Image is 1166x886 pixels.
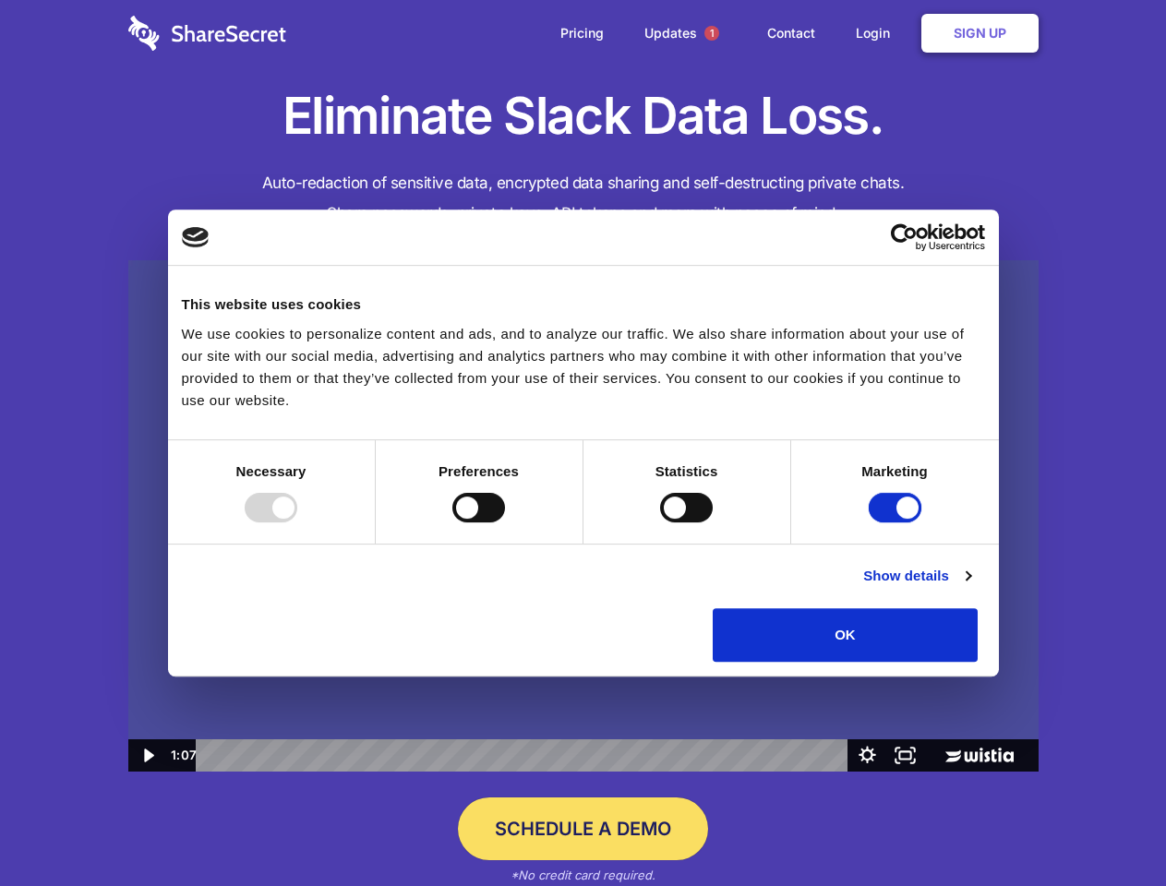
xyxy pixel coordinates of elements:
[886,739,924,772] button: Fullscreen
[182,227,210,247] img: logo
[128,83,1039,150] h1: Eliminate Slack Data Loss.
[128,168,1039,229] h4: Auto-redaction of sensitive data, encrypted data sharing and self-destructing private chats. Shar...
[863,565,970,587] a: Show details
[210,739,839,772] div: Playbar
[848,739,886,772] button: Show settings menu
[182,323,985,412] div: We use cookies to personalize content and ads, and to analyze our traffic. We also share informat...
[128,260,1039,772] img: Sharesecret
[921,14,1039,53] a: Sign Up
[861,463,928,479] strong: Marketing
[458,797,708,860] a: Schedule a Demo
[713,608,978,662] button: OK
[655,463,718,479] strong: Statistics
[128,16,286,51] img: logo-wordmark-white-trans-d4663122ce5f474addd5e946df7df03e33cb6a1c49d2221995e7729f52c070b2.svg
[924,739,1038,772] a: Wistia Logo -- Learn More
[439,463,519,479] strong: Preferences
[182,293,985,316] div: This website uses cookies
[542,5,622,62] a: Pricing
[837,5,918,62] a: Login
[1074,794,1144,864] iframe: Drift Widget Chat Controller
[236,463,307,479] strong: Necessary
[511,868,655,882] em: *No credit card required.
[704,26,719,41] span: 1
[749,5,834,62] a: Contact
[823,223,985,251] a: Usercentrics Cookiebot - opens in a new window
[128,739,166,772] button: Play Video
